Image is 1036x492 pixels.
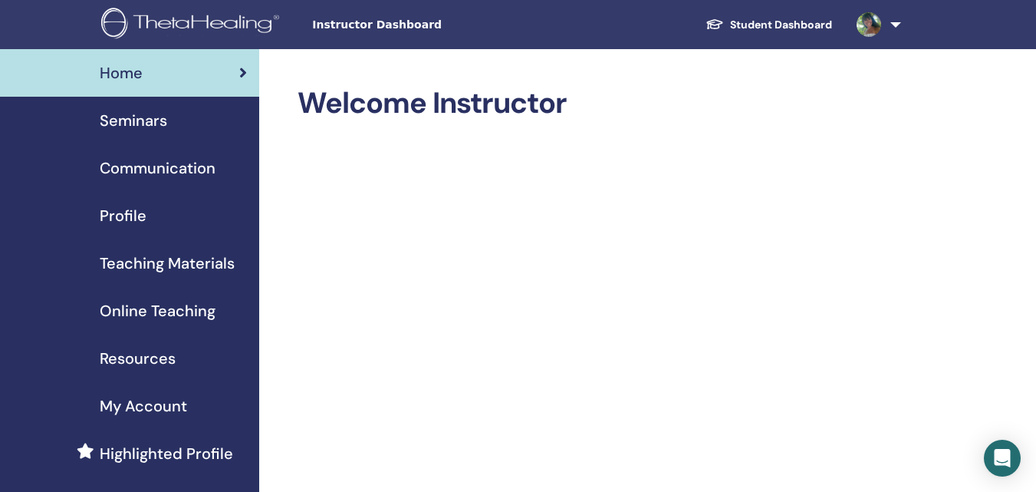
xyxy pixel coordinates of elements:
[100,442,233,465] span: Highlighted Profile
[100,347,176,370] span: Resources
[100,204,146,227] span: Profile
[100,61,143,84] span: Home
[100,157,215,180] span: Communication
[857,12,881,37] img: default.jpg
[693,11,844,39] a: Student Dashboard
[101,8,284,42] img: logo.png
[984,440,1021,477] div: Open Intercom Messenger
[100,299,215,322] span: Online Teaching
[100,109,167,132] span: Seminars
[312,17,542,33] span: Instructor Dashboard
[705,18,724,31] img: graduation-cap-white.svg
[298,86,898,121] h2: Welcome Instructor
[100,252,235,275] span: Teaching Materials
[100,395,187,418] span: My Account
